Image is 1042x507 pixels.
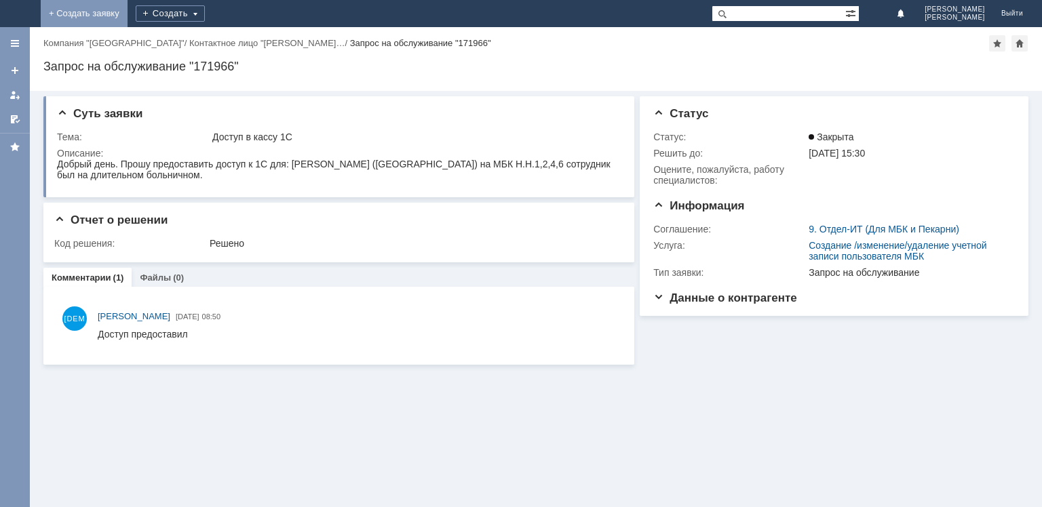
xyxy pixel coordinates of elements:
a: 9. Отдел-ИТ (Для МБК и Пекарни) [809,224,959,235]
div: Код решения: [54,238,207,249]
a: Мои согласования [4,108,26,130]
a: Компания "[GEOGRAPHIC_DATA]" [43,38,185,48]
a: Мои заявки [4,84,26,106]
span: [PERSON_NAME] [925,5,985,14]
span: Суть заявки [57,107,142,120]
div: / [43,38,189,48]
div: Запрос на обслуживание "171966" [350,38,491,48]
span: Статус [653,107,708,120]
span: 08:50 [202,312,221,321]
a: Создание /изменение/удаление учетной записи пользователя МБК [809,240,986,262]
div: Услуга: [653,240,806,251]
div: Статус: [653,131,806,142]
div: Сделать домашней страницей [1011,35,1028,52]
a: Контактное лицо "[PERSON_NAME]… [189,38,345,48]
div: Описание: [57,148,618,159]
a: [PERSON_NAME] [98,310,170,323]
span: [PERSON_NAME] [925,14,985,22]
span: Отчет о решении [54,214,168,226]
span: [DATE] [176,312,199,321]
div: Тема: [57,131,210,142]
div: Создать [136,5,205,22]
span: Расширенный поиск [845,6,859,19]
span: Информация [653,199,744,212]
span: [DATE] 15:30 [809,148,865,159]
div: Добавить в избранное [989,35,1005,52]
div: Решить до: [653,148,806,159]
span: Закрыта [809,131,853,142]
a: Файлы [140,272,171,283]
div: Oцените, пожалуйста, работу специалистов: [653,164,806,186]
div: Запрос на обслуживание "171966" [43,60,1028,73]
span: Данные о контрагенте [653,291,797,304]
div: (0) [173,272,184,283]
a: Комментарии [52,272,111,283]
div: Доступ в кассу 1С [212,131,615,142]
div: Соглашение: [653,224,806,235]
div: / [189,38,350,48]
div: Запрос на обслуживание [809,267,1008,278]
div: Решено [210,238,615,249]
div: Тип заявки: [653,267,806,278]
span: [PERSON_NAME] [98,311,170,321]
div: (1) [113,272,124,283]
a: Создать заявку [4,60,26,81]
